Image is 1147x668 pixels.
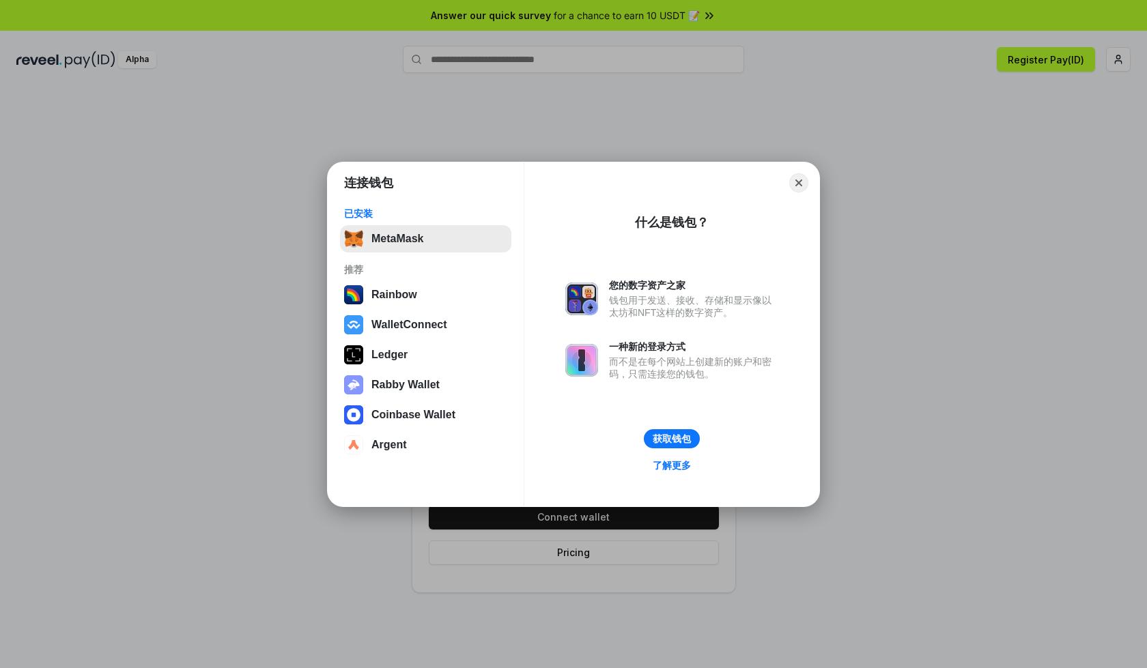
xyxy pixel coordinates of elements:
[653,459,691,471] div: 了解更多
[565,344,598,377] img: svg+xml,%3Csvg%20xmlns%3D%22http%3A%2F%2Fwww.w3.org%2F2000%2Fsvg%22%20fill%3D%22none%22%20viewBox...
[340,371,511,398] button: Rabby Wallet
[344,175,393,191] h1: 连接钱包
[344,229,363,248] img: svg+xml,%3Csvg%20fill%3D%22none%22%20height%3D%2233%22%20viewBox%3D%220%200%2035%2033%22%20width%...
[371,379,440,391] div: Rabby Wallet
[344,315,363,334] img: svg+xml,%3Csvg%20width%3D%2228%22%20height%3D%2228%22%20viewBox%3D%220%200%2028%2028%22%20fill%3D...
[371,289,417,301] div: Rainbow
[344,375,363,394] img: svg+xml,%3Csvg%20xmlns%3D%22http%3A%2F%2Fwww.w3.org%2F2000%2Fsvg%22%20fill%3D%22none%22%20viewBox...
[565,282,598,315] img: svg+xml,%3Csvg%20xmlns%3D%22http%3A%2F%2Fwww.w3.org%2F2000%2Fsvg%22%20fill%3D%22none%22%20viewBox...
[340,431,511,459] button: Argent
[653,433,691,445] div: 获取钱包
[371,439,407,451] div: Argent
[344,263,507,276] div: 推荐
[644,429,700,448] button: 获取钱包
[371,349,408,361] div: Ledger
[344,207,507,220] div: 已安装
[609,340,778,353] div: 一种新的登录方式
[340,225,511,252] button: MetaMask
[371,319,447,331] div: WalletConnect
[609,294,778,319] div: 钱包用于发送、接收、存储和显示像以太坊和NFT这样的数字资产。
[635,214,709,231] div: 什么是钱包？
[344,405,363,424] img: svg+xml,%3Csvg%20width%3D%2228%22%20height%3D%2228%22%20viewBox%3D%220%200%2028%2028%22%20fill%3D...
[609,355,778,380] div: 而不是在每个网站上创建新的账户和密码，只需连接您的钱包。
[340,341,511,368] button: Ledger
[340,311,511,338] button: WalletConnect
[371,233,423,245] div: MetaMask
[609,279,778,291] div: 您的数字资产之家
[340,281,511,308] button: Rainbow
[344,285,363,304] img: svg+xml,%3Csvg%20width%3D%22120%22%20height%3D%22120%22%20viewBox%3D%220%200%20120%20120%22%20fil...
[344,345,363,364] img: svg+xml,%3Csvg%20xmlns%3D%22http%3A%2F%2Fwww.w3.org%2F2000%2Fsvg%22%20width%3D%2228%22%20height%3...
[340,401,511,429] button: Coinbase Wallet
[344,435,363,454] img: svg+xml,%3Csvg%20width%3D%2228%22%20height%3D%2228%22%20viewBox%3D%220%200%2028%2028%22%20fill%3D...
[371,409,455,421] div: Coinbase Wallet
[789,173,808,192] button: Close
[645,456,699,474] a: 了解更多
